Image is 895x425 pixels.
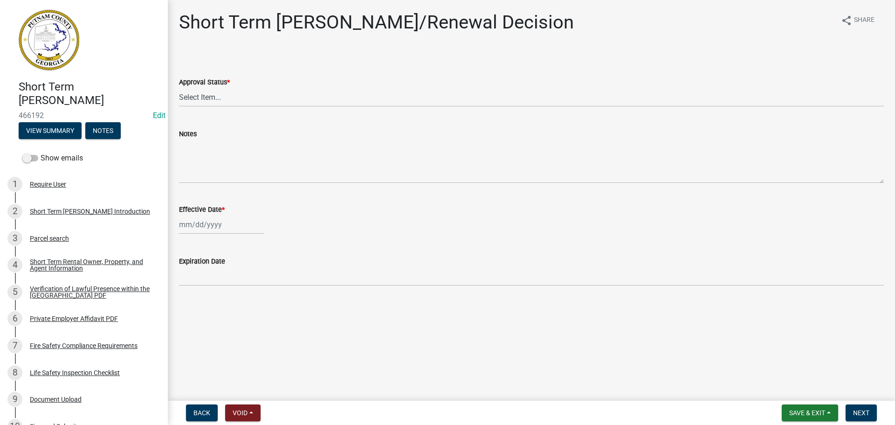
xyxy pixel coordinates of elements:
div: Verification of Lawful Presence within the [GEOGRAPHIC_DATA] PDF [30,286,153,299]
span: Back [193,409,210,417]
button: Save & Exit [782,404,838,421]
div: Life Safety Inspection Checklist [30,369,120,376]
div: 5 [7,285,22,300]
div: 6 [7,311,22,326]
div: 2 [7,204,22,219]
label: Effective Date [179,207,225,213]
wm-modal-confirm: Summary [19,127,82,135]
div: 1 [7,177,22,192]
div: Short Term Rental Owner, Property, and Agent Information [30,258,153,272]
span: Save & Exit [789,409,825,417]
div: 9 [7,392,22,407]
span: Next [853,409,869,417]
label: Approval Status [179,79,230,86]
div: Fire Safety Compliance Requirements [30,342,138,349]
button: Void [225,404,261,421]
div: 4 [7,258,22,272]
input: mm/dd/yyyy [179,215,264,234]
button: Back [186,404,218,421]
div: 8 [7,365,22,380]
div: Parcel search [30,235,69,242]
wm-modal-confirm: Edit Application Number [153,111,165,120]
div: Document Upload [30,396,82,403]
label: Notes [179,131,197,138]
div: Require User [30,181,66,188]
div: 3 [7,231,22,246]
h4: Short Term [PERSON_NAME] [19,80,160,107]
span: Void [233,409,248,417]
a: Edit [153,111,165,120]
img: Putnam County, Georgia [19,10,79,70]
label: Expiration Date [179,258,225,265]
button: Notes [85,122,121,139]
button: Next [846,404,877,421]
div: Private Employer Affidavit PDF [30,315,118,322]
button: shareShare [833,11,882,29]
i: share [841,15,852,26]
h1: Short Term [PERSON_NAME]/Renewal Decision [179,11,574,34]
div: Short Term [PERSON_NAME] Introduction [30,208,150,215]
label: Show emails [22,153,83,164]
div: 7 [7,338,22,353]
wm-modal-confirm: Notes [85,127,121,135]
button: View Summary [19,122,82,139]
span: 466192 [19,111,149,120]
span: Share [854,15,874,26]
